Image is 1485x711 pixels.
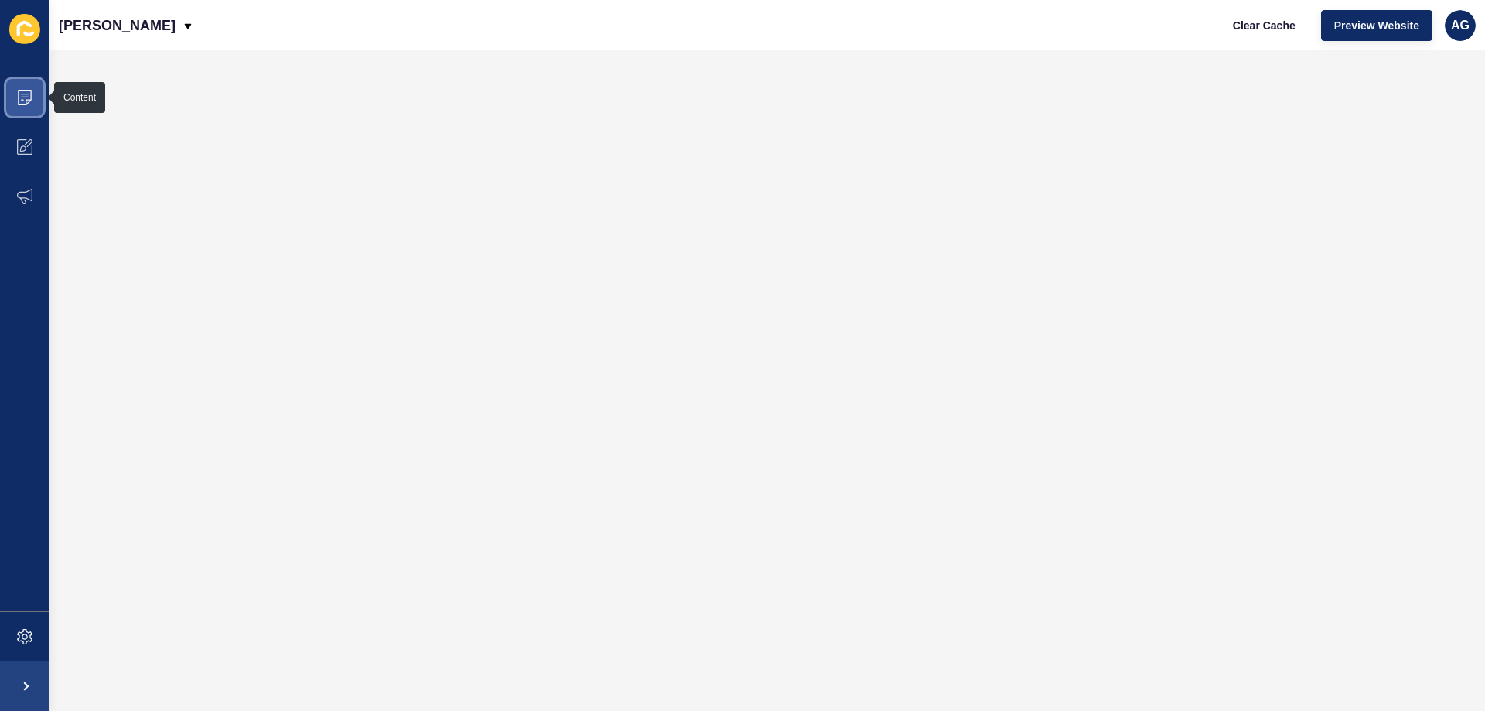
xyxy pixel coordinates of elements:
[1334,18,1419,33] span: Preview Website
[63,91,96,104] div: Content
[1220,10,1309,41] button: Clear Cache
[1321,10,1432,41] button: Preview Website
[1233,18,1296,33] span: Clear Cache
[1451,18,1470,33] span: AG
[59,6,176,45] p: [PERSON_NAME]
